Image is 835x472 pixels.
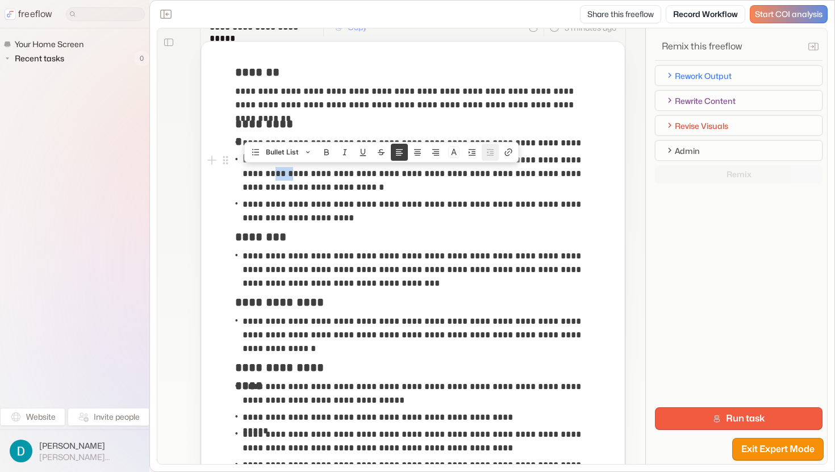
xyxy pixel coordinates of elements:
button: Unnest block [482,144,499,161]
span: 0 [134,51,149,66]
span: Start COI analysis [755,10,823,19]
button: Rewrite Content [655,90,823,111]
span: Recent tasks [12,53,68,64]
a: Record Workflow [666,5,745,23]
button: Underline [354,144,371,161]
button: Recent tasks [3,52,69,65]
button: Share this freeflow [580,5,661,23]
button: Add block [205,153,219,167]
div: Revise Visuals [675,120,728,132]
button: Invite people [68,408,149,426]
button: Open block menu [219,153,232,167]
a: freeflow [5,7,52,21]
button: Remix [655,165,823,183]
a: Start COI analysis [750,5,828,23]
p: freeflow [18,7,52,21]
div: Admin [675,145,700,157]
button: Bullet List [246,144,317,161]
button: Align text right [427,144,444,161]
button: Bold [318,144,335,161]
button: Create link [500,144,517,161]
button: Align text left [391,144,408,161]
span: Bullet List [266,144,299,161]
button: Revise Visuals [655,115,823,136]
button: Align text center [409,144,426,161]
button: Close the sidebar [157,5,175,23]
img: profile [10,440,32,462]
button: Exit Expert Mode [732,438,824,461]
p: Remix this freeflow [655,40,742,53]
button: Italic [336,144,353,161]
button: [PERSON_NAME][PERSON_NAME][EMAIL_ADDRESS] [7,437,143,465]
button: Strike [373,144,390,161]
button: Admin [655,140,823,161]
button: Run task [655,407,823,430]
button: Nest block [464,144,481,161]
span: [PERSON_NAME] [39,440,140,452]
span: [PERSON_NAME][EMAIL_ADDRESS] [39,452,140,462]
div: Rework Output [675,70,732,82]
a: Your Home Screen [3,37,88,51]
div: Rewrite Content [675,95,736,107]
button: Close this sidebar [804,37,823,56]
button: Rework Output [655,65,823,86]
span: Your Home Screen [12,39,87,50]
button: Colors [445,144,462,161]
